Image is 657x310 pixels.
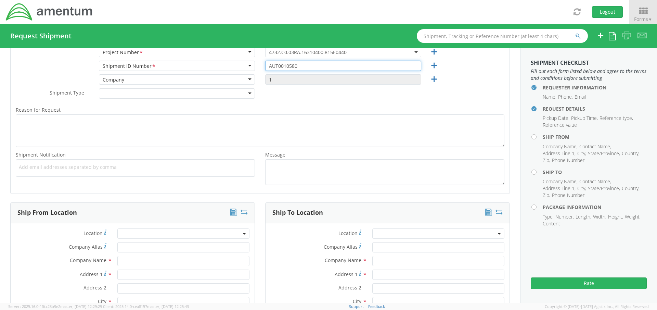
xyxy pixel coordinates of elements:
li: Address Line 1 [543,150,576,157]
button: Logout [592,6,623,18]
span: master, [DATE] 12:29:29 [60,304,102,309]
span: 4732.C0.03RA.16310400.815E0440 [265,47,421,57]
li: Phone Number [552,157,584,164]
h4: Request Shipment [10,32,72,40]
li: Pickup Time [571,115,598,122]
li: Country [622,150,640,157]
span: Location [338,230,358,236]
li: Zip [543,192,550,199]
span: Location [83,230,103,236]
span: Address 2 [338,284,361,291]
h3: Shipment Checklist [531,60,647,66]
span: City [353,298,361,305]
li: Address Line 1 [543,185,576,192]
span: Reason for Request [16,107,61,113]
li: Pickup Date [543,115,569,122]
li: Country [622,185,640,192]
li: Contact Name [579,143,611,150]
li: Width [593,213,606,220]
li: Type [543,213,554,220]
span: City [98,298,106,305]
li: Height [608,213,623,220]
span: Fill out each form listed below and agree to the terms and conditions before submitting [531,68,647,82]
h4: Request Details [543,106,647,111]
div: Project Number [103,49,143,56]
span: 4732.C0.03RA.16310400.815E0440 [269,49,417,55]
span: Address 1 [80,271,103,277]
li: Reference value [543,122,577,128]
img: dyn-intl-logo-049831509241104b2a82.png [5,2,93,22]
span: Company Name [70,257,106,263]
span: Shipment Notification [16,151,66,158]
a: Feedback [368,304,385,309]
div: Company [103,76,124,83]
span: Address 2 [83,284,106,291]
span: Client: 2025.14.0-cea8157 [103,304,189,309]
input: Shipment, Tracking or Reference Number (at least 4 chars) [417,29,588,43]
li: Email [575,94,586,100]
h4: Ship From [543,134,647,139]
li: Company Name [543,143,578,150]
span: master, [DATE] 12:25:43 [147,304,189,309]
li: Phone Number [552,192,584,199]
span: Shipment Type [50,89,84,97]
span: Forms [634,16,652,22]
a: Support [349,304,364,309]
span: Copyright © [DATE]-[DATE] Agistix Inc., All Rights Reserved [545,304,649,309]
li: Company Name [543,178,578,185]
span: Add email addresses separated by comma [19,164,252,171]
li: State/Province [588,185,620,192]
li: Contact Name [579,178,611,185]
span: Company Name [325,257,361,263]
h3: Ship From Location [17,209,77,216]
li: State/Province [588,150,620,157]
span: ▼ [648,16,652,22]
li: Number [555,213,574,220]
h4: Ship To [543,170,647,175]
h4: Requester Information [543,85,647,90]
li: Weight [625,213,641,220]
h3: Ship To Location [272,209,323,216]
button: Rate [531,277,647,289]
li: City [577,185,586,192]
li: Phone [558,94,573,100]
h4: Package Information [543,204,647,210]
li: Zip [543,157,550,164]
span: Server: 2025.16.0-1ffcc23b9e2 [8,304,102,309]
div: Shipment ID Number [103,63,156,70]
span: Company Alias [69,244,103,250]
span: Message [265,151,285,158]
li: Content [543,220,560,227]
li: Length [576,213,591,220]
span: Company Alias [324,244,358,250]
span: Address 1 [335,271,358,277]
li: Reference type [600,115,633,122]
li: City [577,150,586,157]
li: Name [543,94,556,100]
